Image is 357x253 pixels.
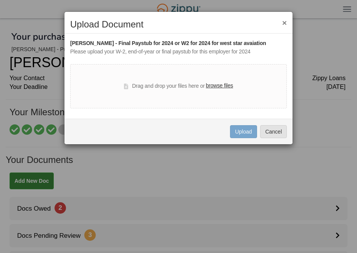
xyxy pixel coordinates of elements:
div: [PERSON_NAME] - Final Paystub for 2024 or W2 for 2024 for west star avaiation [70,39,287,48]
button: Upload [230,125,257,138]
label: browse files [206,82,233,90]
h2: Upload Document [70,19,287,29]
button: × [282,19,287,27]
button: Cancel [260,125,287,138]
div: Please upload your W-2, end-of-year or final paystub for this employer for 2024 [70,48,287,56]
div: Drag and drop your files here or [124,82,233,91]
